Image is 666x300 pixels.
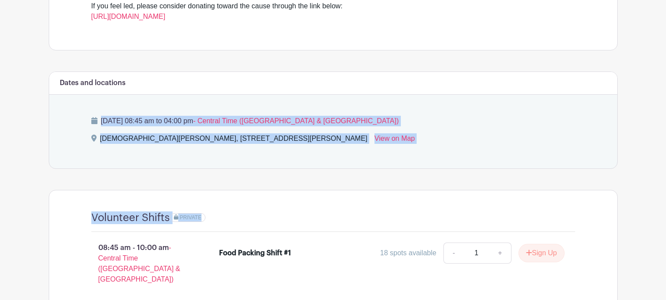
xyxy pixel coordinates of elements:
a: View on Map [374,133,415,147]
div: Food Packing Shift #1 [219,248,291,258]
a: [URL][DOMAIN_NAME] [91,13,166,20]
span: PRIVATE [180,214,202,221]
div: [DEMOGRAPHIC_DATA][PERSON_NAME], [STREET_ADDRESS][PERSON_NAME] [100,133,367,147]
a: - [443,243,464,264]
p: [DATE] 08:45 am to 04:00 pm [91,116,575,126]
h6: Dates and locations [60,79,126,87]
h4: Volunteer Shifts [91,211,170,224]
div: 18 spots available [380,248,436,258]
span: - Central Time ([GEOGRAPHIC_DATA] & [GEOGRAPHIC_DATA]) [193,117,399,125]
a: + [489,243,511,264]
p: 08:45 am - 10:00 am [77,239,205,288]
span: - Central Time ([GEOGRAPHIC_DATA] & [GEOGRAPHIC_DATA]) [98,244,180,283]
button: Sign Up [518,244,565,262]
